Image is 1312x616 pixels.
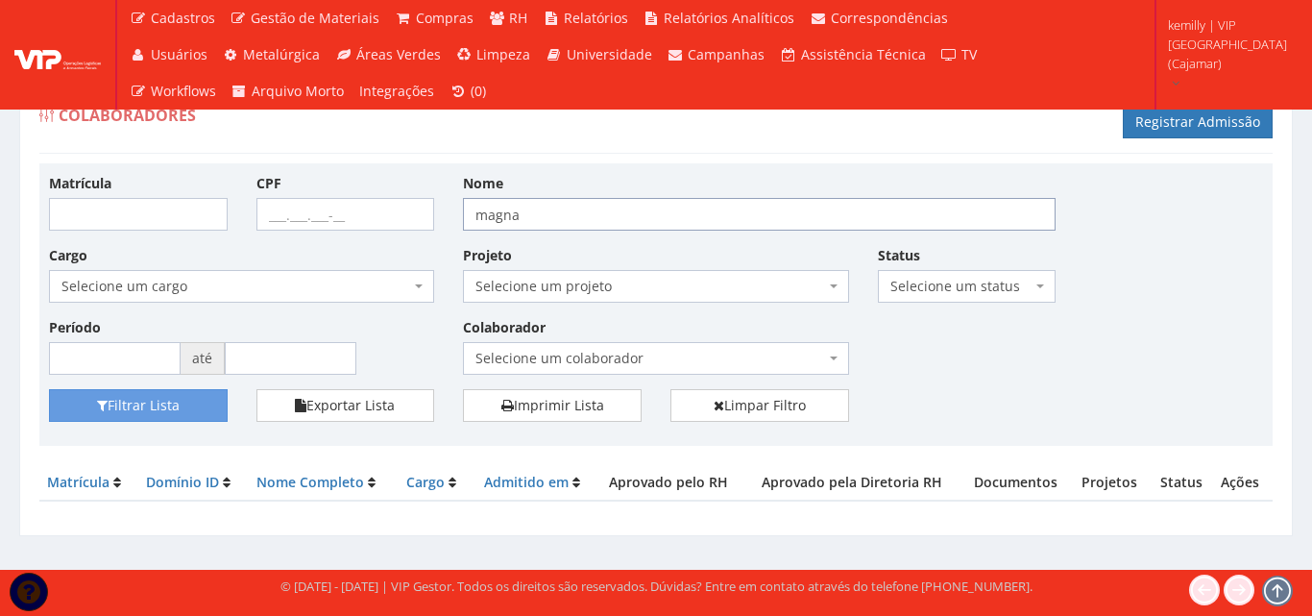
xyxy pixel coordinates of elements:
th: Status [1149,465,1213,501]
a: Integrações [352,73,442,110]
span: Arquivo Morto [252,82,344,100]
label: Nome [463,174,503,193]
label: Status [878,246,920,265]
div: © [DATE] - [DATE] | VIP Gestor. Todos os direitos são reservados. Dúvidas? Entre em contato atrav... [280,578,1033,596]
span: Selecione um projeto [475,277,824,296]
span: Colaboradores [59,105,196,126]
a: Domínio ID [146,473,219,491]
span: TV [961,45,977,63]
a: Limpeza [449,37,539,73]
th: Aprovado pelo RH [595,465,743,501]
span: Relatórios Analíticos [664,9,794,27]
span: Selecione um colaborador [463,342,848,375]
span: Compras [416,9,474,27]
span: Áreas Verdes [356,45,441,63]
span: Selecione um cargo [49,270,434,303]
span: Selecione um cargo [61,277,410,296]
span: Metalúrgica [243,45,320,63]
a: Áreas Verdes [328,37,449,73]
a: Universidade [538,37,660,73]
span: Cadastros [151,9,215,27]
span: Selecione um status [890,277,1033,296]
button: Filtrar Lista [49,389,228,422]
span: Integrações [359,82,434,100]
a: Cargo [406,473,445,491]
a: Imprimir Lista [463,389,642,422]
span: Limpeza [476,45,530,63]
th: Documentos [960,465,1070,501]
a: Metalúrgica [215,37,328,73]
a: Nome Completo [256,473,364,491]
label: Matrícula [49,174,111,193]
label: Período [49,318,101,337]
span: Assistência Técnica [801,45,926,63]
span: Workflows [151,82,216,100]
label: Colaborador [463,318,546,337]
label: Cargo [49,246,87,265]
span: Selecione um status [878,270,1057,303]
span: kemilly | VIP [GEOGRAPHIC_DATA] (Cajamar) [1168,15,1287,73]
a: Admitido em [484,473,569,491]
th: Ações [1213,465,1273,501]
span: Relatórios [564,9,628,27]
span: Gestão de Materiais [251,9,379,27]
a: Limpar Filtro [670,389,849,422]
label: Projeto [463,246,512,265]
label: CPF [256,174,281,193]
input: ___.___.___-__ [256,198,435,231]
span: Campanhas [688,45,765,63]
a: Registrar Admissão [1123,106,1273,138]
span: (0) [471,82,486,100]
a: Matrícula [47,473,109,491]
a: Arquivo Morto [224,73,352,110]
span: Selecione um projeto [463,270,848,303]
span: até [181,342,225,375]
a: Campanhas [660,37,773,73]
img: logo [14,40,101,69]
span: Correspondências [831,9,948,27]
span: RH [509,9,527,27]
span: Selecione um colaborador [475,349,824,368]
a: Assistência Técnica [772,37,934,73]
a: TV [934,37,985,73]
th: Aprovado pela Diretoria RH [743,465,960,501]
span: Usuários [151,45,207,63]
button: Exportar Lista [256,389,435,422]
th: Projetos [1070,465,1149,501]
a: (0) [442,73,494,110]
a: Workflows [122,73,224,110]
a: Usuários [122,37,215,73]
span: Universidade [567,45,652,63]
